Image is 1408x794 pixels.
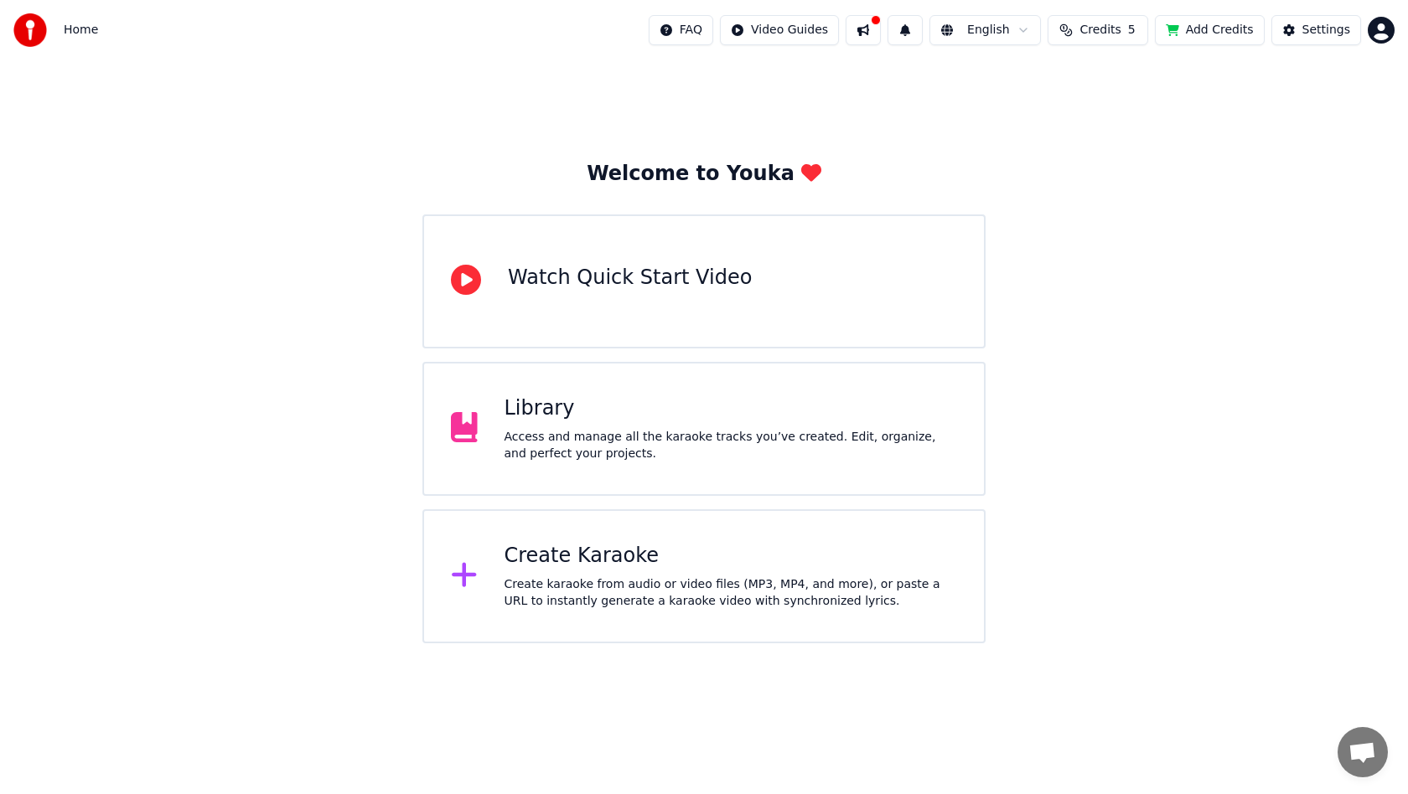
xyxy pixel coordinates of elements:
[1155,15,1265,45] button: Add Credits
[1048,15,1148,45] button: Credits5
[649,15,713,45] button: FAQ
[505,395,958,422] div: Library
[720,15,839,45] button: Video Guides
[505,576,958,610] div: Create karaoke from audio or video files (MP3, MP4, and more), or paste a URL to instantly genera...
[1302,22,1350,39] div: Settings
[505,429,958,462] div: Access and manage all the karaoke tracks you’ve created. Edit, organize, and perfect your projects.
[64,22,98,39] nav: breadcrumb
[13,13,47,47] img: youka
[1271,15,1361,45] button: Settings
[508,265,752,291] div: Watch Quick Start Video
[1338,727,1388,777] a: Open chat
[1079,22,1121,39] span: Credits
[64,22,98,39] span: Home
[505,543,958,570] div: Create Karaoke
[587,161,821,188] div: Welcome to Youka
[1128,22,1136,39] span: 5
